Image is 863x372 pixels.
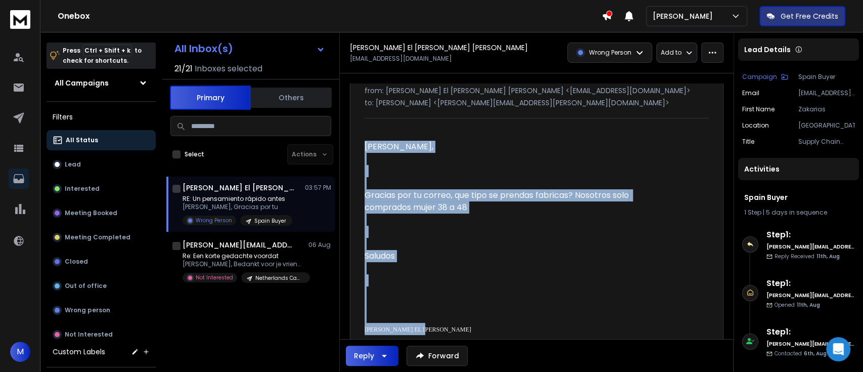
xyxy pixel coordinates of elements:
p: Wrong Person [589,49,631,57]
p: Interested [65,185,100,193]
h6: [PERSON_NAME][EMAIL_ADDRESS][PERSON_NAME][DOMAIN_NAME] [766,292,855,299]
p: Spain Buyer [798,73,855,81]
img: logo [10,10,30,29]
h6: [PERSON_NAME][EMAIL_ADDRESS][PERSON_NAME][DOMAIN_NAME] [766,243,855,251]
p: Campaign [742,73,777,81]
p: Email [742,89,759,97]
p: Zakarias [798,105,855,113]
p: Add to [661,49,682,57]
button: Primary [170,86,251,110]
p: Reply Received [775,253,840,260]
div: Open Intercom Messenger [826,337,850,361]
button: All Status [47,130,156,150]
p: Re: Een korte gedachte voordat [183,252,304,260]
p: location [742,121,769,130]
button: Forward [406,346,468,366]
span: 5 days in sequence [766,208,827,217]
h3: Inboxes selected [195,63,262,75]
button: Reply [346,346,398,366]
p: Meeting Booked [65,209,117,217]
h1: Onebox [58,10,602,22]
span: 11th, Aug [816,253,840,260]
label: Select [185,150,204,158]
p: Get Free Credits [781,11,838,21]
div: Reply [354,351,374,361]
p: Press to check for shortcuts. [63,46,142,66]
span: 6th, Aug [804,350,827,357]
span: 21 / 21 [174,63,193,75]
h1: Spain Buyer [744,192,853,202]
p: [PERSON_NAME], Bedankt voor je vriendelijke [183,260,304,268]
p: [PERSON_NAME], Gracias por tu [183,203,292,211]
span: Ctrl + Shift + k [83,45,132,56]
div: Activities [738,158,859,180]
button: Not Interested [47,324,156,345]
div: | [744,209,853,217]
h6: Step 1 : [766,229,855,241]
button: M [10,342,30,362]
button: Campaign [742,73,788,81]
p: Wrong person [65,306,110,314]
p: Wrong Person [196,217,232,224]
p: Not Interested [196,274,233,281]
p: Not Interested [65,330,113,339]
button: Out of office [47,276,156,296]
p: Lead Details [744,45,791,55]
h1: All Inbox(s) [174,44,233,54]
h1: [PERSON_NAME] El [PERSON_NAME] [PERSON_NAME] [350,43,528,53]
h6: Step 1 : [766,326,855,338]
p: Spain Buyer [254,217,286,225]
span: [PERSON_NAME], [365,141,433,152]
p: from: [PERSON_NAME] El [PERSON_NAME] [PERSON_NAME] <[EMAIL_ADDRESS][DOMAIN_NAME]> [365,86,709,96]
h3: Custom Labels [53,347,105,357]
span: 1 Step [744,208,761,217]
p: Supply Chain Director en Encuentromoda [798,138,855,146]
h1: [PERSON_NAME][EMAIL_ADDRESS][PERSON_NAME][DOMAIN_NAME] [183,240,294,250]
span: Saludos [365,250,395,262]
p: Opened [775,301,820,309]
span: 11th, Aug [797,301,820,309]
button: Closed [47,252,156,272]
p: [EMAIL_ADDRESS][DOMAIN_NAME] [798,89,855,97]
p: Out of office [65,282,107,290]
button: All Inbox(s) [166,38,333,59]
button: Get Free Credits [759,6,845,26]
button: All Campaigns [47,73,156,93]
p: Lead [65,160,81,169]
button: Meeting Booked [47,203,156,223]
button: Meeting Completed [47,227,156,247]
p: [EMAIL_ADDRESS][DOMAIN_NAME] [350,55,452,63]
span: Gracias por tu correo, que tipo se prendas fabricas? Nosotros solo comprados mujer 38 a 48 [365,189,631,213]
p: to: [PERSON_NAME] <[PERSON_NAME][EMAIL_ADDRESS][PERSON_NAME][DOMAIN_NAME]> [365,98,709,108]
p: Netherlands Campaign [255,274,304,282]
h6: Step 1 : [766,277,855,290]
h1: All Campaigns [55,78,109,88]
p: RE: Un pensamiento rápido antes [183,195,292,203]
p: title [742,138,754,146]
button: Lead [47,154,156,175]
p: All Status [66,136,98,144]
button: Interested [47,179,156,199]
p: 06 Aug [308,241,331,249]
p: Meeting Completed [65,233,130,241]
h6: [PERSON_NAME][EMAIL_ADDRESS][PERSON_NAME][DOMAIN_NAME] [766,340,855,348]
p: [GEOGRAPHIC_DATA] [798,121,855,130]
p: Closed [65,258,88,266]
p: Contacted [775,350,827,357]
h1: [PERSON_NAME] El [PERSON_NAME] [PERSON_NAME] [183,183,294,193]
p: 03:57 PM [305,184,331,192]
button: Others [251,87,332,109]
button: Wrong person [47,300,156,320]
h3: Filters [47,110,156,124]
p: First Name [742,105,775,113]
p: [PERSON_NAME] [653,11,717,21]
